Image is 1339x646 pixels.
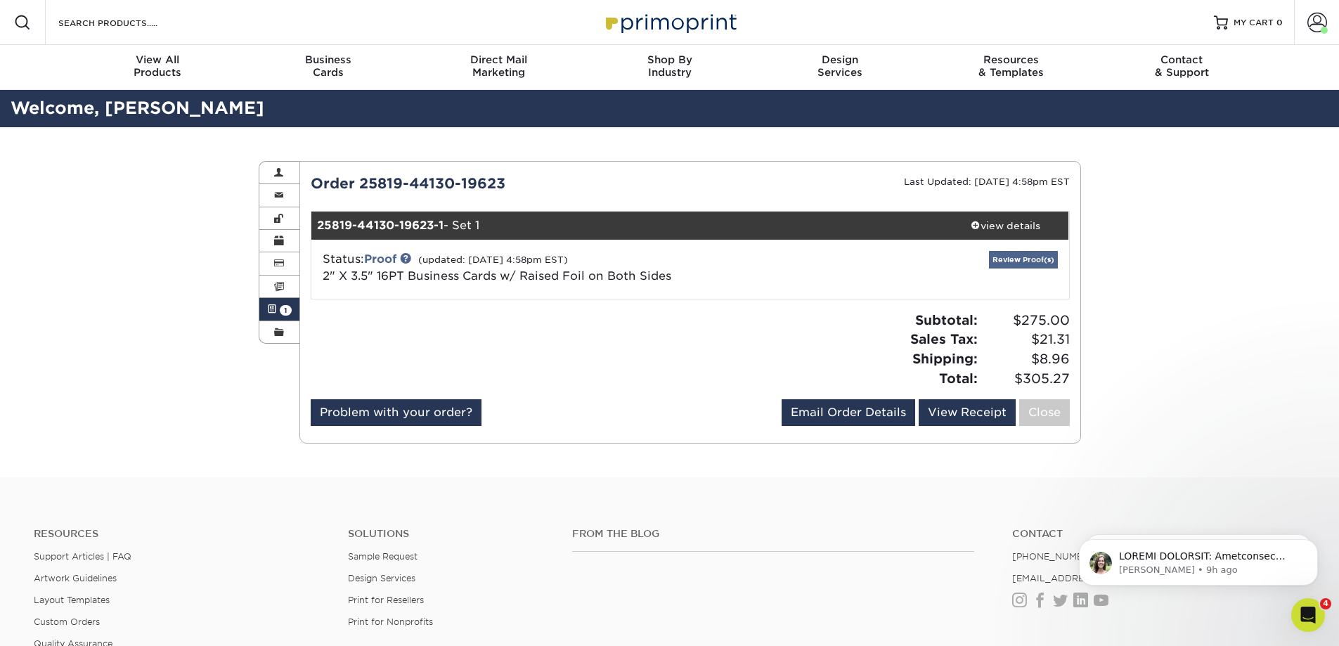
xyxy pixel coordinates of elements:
[919,399,1016,426] a: View Receipt
[1097,53,1267,79] div: & Support
[982,349,1070,369] span: $8.96
[1058,510,1339,608] iframe: Intercom notifications message
[904,176,1070,187] small: Last Updated: [DATE] 4:58pm EST
[348,528,551,540] h4: Solutions
[242,45,413,90] a: BusinessCards
[584,53,755,79] div: Industry
[413,53,584,66] span: Direct Mail
[364,252,396,266] a: Proof
[1097,53,1267,66] span: Contact
[982,330,1070,349] span: $21.31
[242,53,413,79] div: Cards
[1276,18,1283,27] span: 0
[34,573,117,583] a: Artwork Guidelines
[418,254,568,265] small: (updated: [DATE] 4:58pm EST)
[982,311,1070,330] span: $275.00
[312,251,816,285] div: Status:
[72,53,243,66] span: View All
[1234,17,1274,29] span: MY CART
[584,45,755,90] a: Shop ByIndustry
[1291,598,1325,632] iframe: Intercom live chat
[348,595,424,605] a: Print for Resellers
[982,369,1070,389] span: $305.27
[311,399,481,426] a: Problem with your order?
[323,269,671,283] a: 2" X 3.5" 16PT Business Cards w/ Raised Foil on Both Sides
[72,45,243,90] a: View AllProducts
[34,595,110,605] a: Layout Templates
[259,298,300,321] a: 1
[926,53,1097,79] div: & Templates
[348,551,418,562] a: Sample Request
[989,251,1058,269] a: Review Proof(s)
[926,53,1097,66] span: Resources
[348,573,415,583] a: Design Services
[755,45,926,90] a: DesignServices
[300,173,690,194] div: Order 25819-44130-19623
[755,53,926,79] div: Services
[910,331,978,347] strong: Sales Tax:
[34,551,131,562] a: Support Articles | FAQ
[755,53,926,66] span: Design
[57,14,194,31] input: SEARCH PRODUCTS.....
[600,7,740,37] img: Primoprint
[72,53,243,79] div: Products
[1012,573,1180,583] a: [EMAIL_ADDRESS][DOMAIN_NAME]
[1097,45,1267,90] a: Contact& Support
[584,53,755,66] span: Shop By
[572,528,974,540] h4: From the Blog
[912,351,978,366] strong: Shipping:
[943,212,1069,240] a: view details
[1012,551,1099,562] a: [PHONE_NUMBER]
[782,399,915,426] a: Email Order Details
[1012,528,1305,540] a: Contact
[939,370,978,386] strong: Total:
[413,53,584,79] div: Marketing
[413,45,584,90] a: Direct MailMarketing
[317,219,444,232] strong: 25819-44130-19623-1
[34,528,327,540] h4: Resources
[1320,598,1331,609] span: 4
[943,219,1069,233] div: view details
[348,616,433,627] a: Print for Nonprofits
[280,305,292,316] span: 1
[1019,399,1070,426] a: Close
[926,45,1097,90] a: Resources& Templates
[311,212,943,240] div: - Set 1
[915,312,978,328] strong: Subtotal:
[242,53,413,66] span: Business
[4,603,119,641] iframe: Google Customer Reviews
